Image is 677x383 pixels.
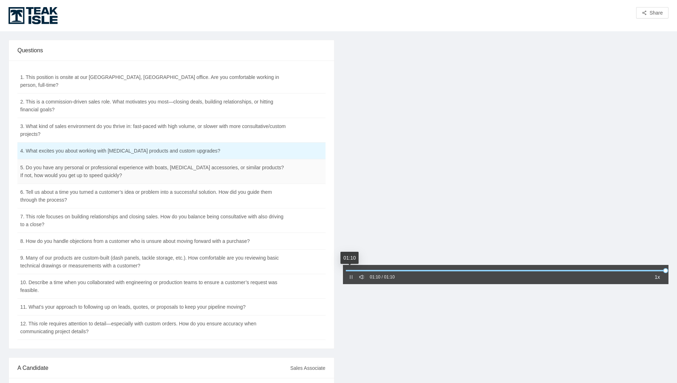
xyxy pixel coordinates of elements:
td: 11. What’s your approach to following up on leads, quotes, or proposals to keep your pipeline mov... [17,299,290,315]
span: Share [650,9,663,17]
td: 3. What kind of sales environment do you thrive in: fast-paced with high volume, or slower with m... [17,118,290,143]
div: A Candidate [17,358,290,378]
span: share-alt [642,10,647,16]
span: sound [359,275,364,280]
div: Questions [17,40,326,60]
div: 01:10 / 01:10 [370,274,395,281]
img: Teak Isle [9,7,58,24]
span: pause [349,275,354,280]
button: share-altShare [636,7,668,18]
td: 2. This is a commission-driven sales role. What motivates you most—closing deals, building relati... [17,94,290,118]
td: 6. Tell us about a time you turned a customer’s idea or problem into a successful solution. How d... [17,184,290,208]
td: 1. This position is onsite at our [GEOGRAPHIC_DATA], [GEOGRAPHIC_DATA] office. Are you comfortabl... [17,69,290,94]
td: 7. This role focuses on building relationships and closing sales. How do you balance being consul... [17,208,290,233]
span: 1x [655,273,660,281]
td: 12. This role requires attention to detail—especially with custom orders. How do you ensure accur... [17,315,290,340]
td: 9. Many of our products are custom-built (dash panels, tackle storage, etc.). How comfortable are... [17,250,290,274]
td: 4. What excites you about working with [MEDICAL_DATA] products and custom upgrades? [17,143,290,159]
div: 01:10 [340,252,359,264]
td: 10. Describe a time when you collaborated with engineering or production teams to ensure a custom... [17,274,290,299]
td: 5. Do you have any personal or professional experience with boats, [MEDICAL_DATA] accessories, or... [17,159,290,184]
td: 8. How do you handle objections from a customer who is unsure about moving forward with a purchase? [17,233,290,250]
div: Sales Associate [290,358,326,378]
